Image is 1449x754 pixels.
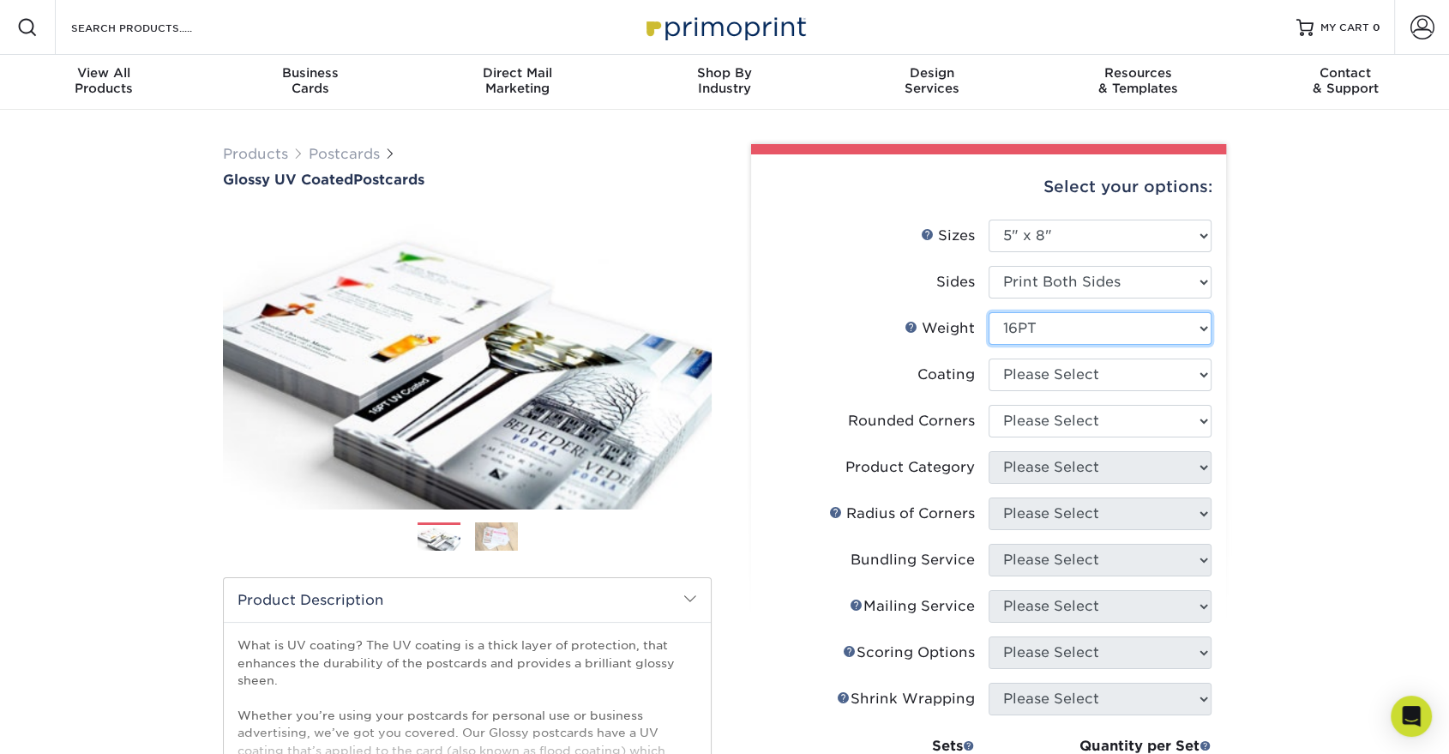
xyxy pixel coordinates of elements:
[223,172,353,188] span: Glossy UV Coated
[828,65,1035,96] div: Services
[223,172,712,188] a: Glossy UV CoatedPostcards
[917,365,975,385] div: Coating
[207,65,413,81] span: Business
[475,522,518,552] img: Postcards 02
[224,578,711,622] h2: Product Description
[1035,65,1242,81] span: Resources
[207,65,413,96] div: Cards
[418,523,460,553] img: Postcards 01
[850,596,975,617] div: Mailing Service
[1242,55,1449,110] a: Contact& Support
[848,411,975,431] div: Rounded Corners
[845,457,975,478] div: Product Category
[765,154,1212,220] div: Select your options:
[621,65,827,96] div: Industry
[828,55,1035,110] a: DesignServices
[309,146,380,162] a: Postcards
[223,190,712,528] img: Glossy UV Coated 01
[1035,65,1242,96] div: & Templates
[207,55,413,110] a: BusinessCards
[1373,21,1380,33] span: 0
[837,689,975,709] div: Shrink Wrapping
[69,17,237,38] input: SEARCH PRODUCTS.....
[621,55,827,110] a: Shop ByIndustry
[4,702,146,748] iframe: Google Customer Reviews
[905,318,975,339] div: Weight
[843,642,975,663] div: Scoring Options
[1391,696,1432,737] div: Open Intercom Messenger
[414,65,621,96] div: Marketing
[921,226,975,246] div: Sizes
[828,65,1035,81] span: Design
[829,504,975,524] div: Radius of Corners
[1035,55,1242,110] a: Resources& Templates
[223,172,712,188] h1: Postcards
[639,9,810,45] img: Primoprint
[936,272,975,293] div: Sides
[1242,65,1449,96] div: & Support
[223,146,288,162] a: Products
[1320,21,1369,35] span: MY CART
[851,550,975,570] div: Bundling Service
[414,55,621,110] a: Direct MailMarketing
[1242,65,1449,81] span: Contact
[621,65,827,81] span: Shop By
[414,65,621,81] span: Direct Mail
